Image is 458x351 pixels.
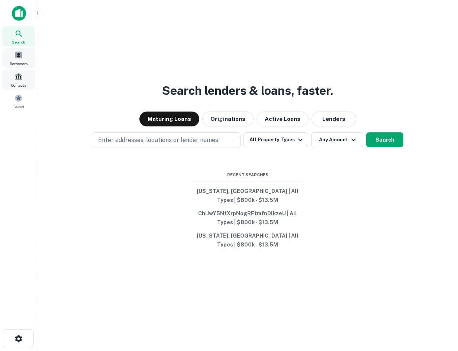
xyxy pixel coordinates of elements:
button: Any Amount [311,132,363,147]
a: Borrowers [2,48,35,68]
button: [US_STATE], [GEOGRAPHIC_DATA] | All Types | $800k - $13.5M [192,229,303,251]
iframe: Chat Widget [421,292,458,327]
button: ChIJwY5NtXrpNogRFtmfnDlkzeU | All Types | $800k - $13.5M [192,207,303,229]
span: Search [12,39,25,45]
p: Enter addresses, locations or lender names [98,136,218,145]
button: Active Loans [257,112,309,126]
span: Recent Searches [192,172,303,178]
button: All Property Types [243,132,308,147]
span: Contacts [11,82,26,88]
button: Maturing Loans [139,112,199,126]
a: Saved [2,91,35,111]
button: Lenders [312,112,356,126]
button: Search [366,132,403,147]
a: Search [2,26,35,46]
a: Contacts [2,70,35,90]
button: Enter addresses, locations or lender names [92,132,241,148]
button: Originations [202,112,254,126]
button: [US_STATE], [GEOGRAPHIC_DATA] | All Types | $800k - $13.5M [192,184,303,207]
img: capitalize-icon.png [12,6,26,21]
span: Saved [13,104,24,110]
h3: Search lenders & loans, faster. [162,82,333,100]
span: Borrowers [10,61,28,67]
